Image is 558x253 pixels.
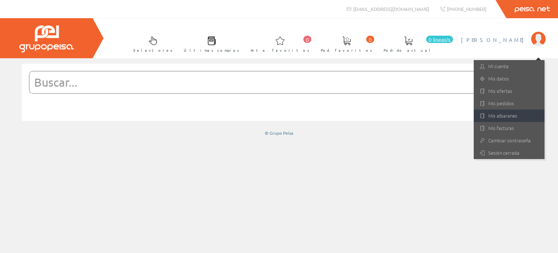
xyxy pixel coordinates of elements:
font: Mis albaranes [488,112,517,119]
a: Mis datos [474,72,545,85]
a: Últimas compras [177,30,243,57]
font: 0 líneas/s [429,37,450,43]
font: Selectores [133,47,173,53]
font: Últimas compras [184,47,239,53]
font: [PHONE_NUMBER] [447,6,486,12]
a: Mis facturas [474,122,545,134]
font: Mis pedidos [488,100,514,107]
a: Sesión cerrada [474,147,545,159]
a: [PERSON_NAME] [461,30,546,37]
font: Sesión cerrada [488,149,519,156]
font: Arte. favoritos [251,47,310,53]
a: Mi cuenta [474,60,545,72]
font: Mis facturas [488,124,514,131]
font: Ped. favoritos [321,47,372,53]
font: Mis ofertas [488,87,512,94]
a: Selectores [126,30,176,57]
font: 0 [369,37,372,43]
font: Mi cuenta [488,63,509,70]
font: [EMAIL_ADDRESS][DOMAIN_NAME] [353,6,429,12]
font: 0 [306,37,309,43]
font: Pedido actual [384,47,433,53]
input: Buscar... [29,71,511,93]
font: Mis datos [488,75,509,82]
img: Grupo Peisa [19,25,74,52]
a: Mis albaranes [474,110,545,122]
font: Cambiar contraseña [488,137,531,144]
a: Mis ofertas [474,85,545,97]
a: Mis pedidos [474,97,545,110]
a: Cambiar contraseña [474,134,545,147]
font: © Grupo Peisa [265,130,293,136]
font: [PERSON_NAME] [461,36,527,43]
